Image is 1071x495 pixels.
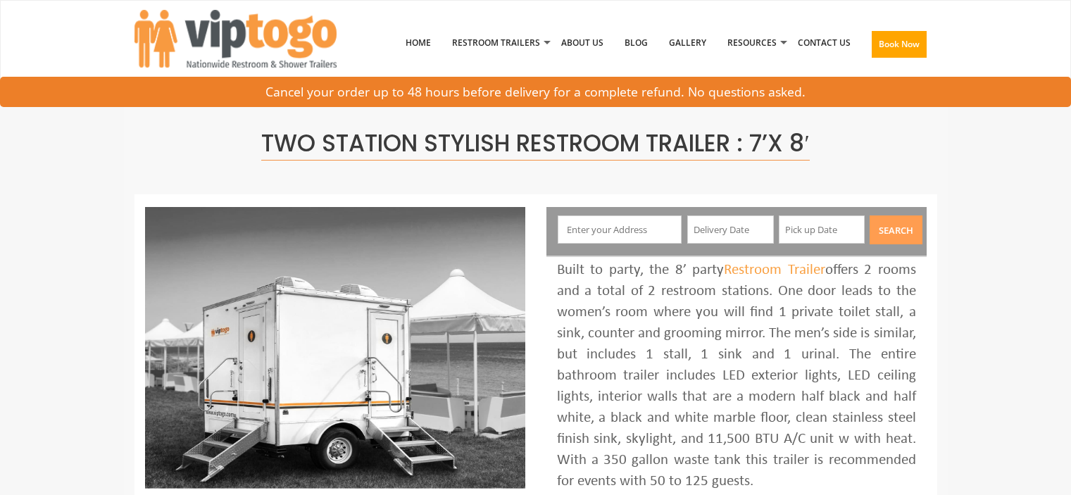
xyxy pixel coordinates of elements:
[557,260,916,492] div: Built to party, the 8’ party offers 2 rooms and a total of 2 restroom stations. One door leads to...
[145,207,525,489] img: A mini restroom trailer with two separate stations and separate doors for males and females
[614,6,658,80] a: Blog
[558,215,682,244] input: Enter your Address
[687,215,774,244] input: Delivery Date
[551,6,614,80] a: About Us
[861,6,937,88] a: Book Now
[261,127,809,161] span: Two Station Stylish Restroom Trailer : 7’x 8′
[441,6,551,80] a: Restroom Trailers
[658,6,717,80] a: Gallery
[395,6,441,80] a: Home
[787,6,861,80] a: Contact Us
[717,6,787,80] a: Resources
[779,215,865,244] input: Pick up Date
[134,10,337,68] img: VIPTOGO
[870,215,922,244] button: Search
[724,263,825,277] a: Restroom Trailer
[872,31,927,58] button: Book Now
